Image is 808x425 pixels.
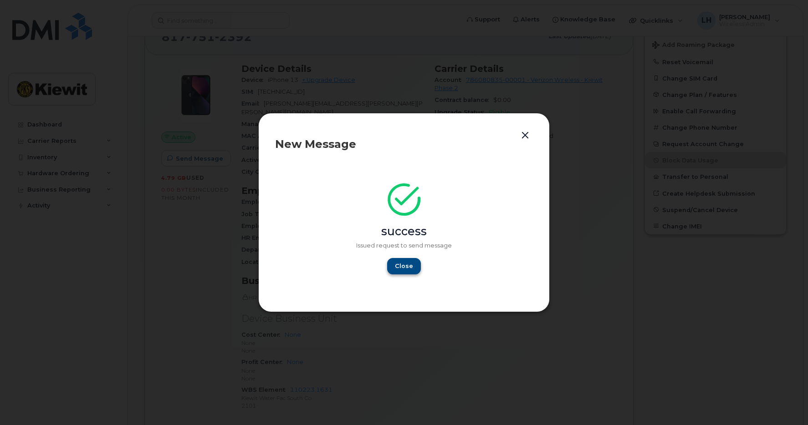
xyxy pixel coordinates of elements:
[768,385,801,418] iframe: Messenger Launcher
[607,83,801,381] iframe: Messenger
[275,139,533,150] div: New Message
[275,241,533,250] p: Issued request to send message
[395,262,413,270] span: Close
[387,258,421,274] button: Close
[275,223,533,240] div: success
